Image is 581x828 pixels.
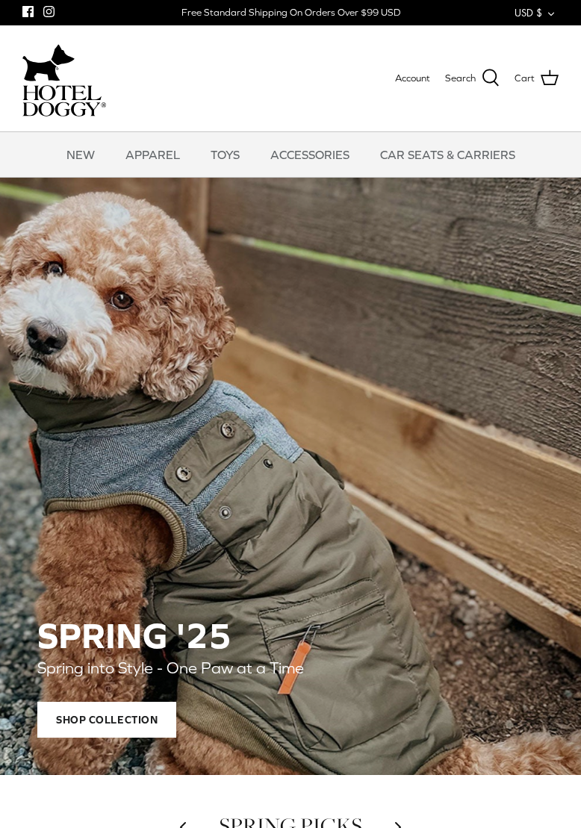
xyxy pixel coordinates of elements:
h2: SPRING '25 [37,616,544,656]
a: CAR SEATS & CARRIERS [367,132,529,177]
a: NEW [53,132,108,177]
a: ACCESSORIES [257,132,363,177]
a: Instagram [43,6,55,17]
span: Shop Collection [37,702,176,738]
a: TOYS [197,132,253,177]
a: hoteldoggycom [22,40,106,116]
span: Account [395,72,430,84]
a: Free Standard Shipping On Orders Over $99 USD [181,1,400,24]
a: APPAREL [112,132,193,177]
img: dog-icon.svg [22,40,75,85]
img: hoteldoggycom [22,85,106,116]
a: Facebook [22,6,34,17]
p: Spring into Style - One Paw at a Time [37,656,544,682]
a: Search [445,69,500,88]
a: Account [395,71,430,87]
a: Cart [515,69,559,88]
span: Cart [515,71,535,87]
span: Search [445,71,476,87]
div: Free Standard Shipping On Orders Over $99 USD [181,6,400,19]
